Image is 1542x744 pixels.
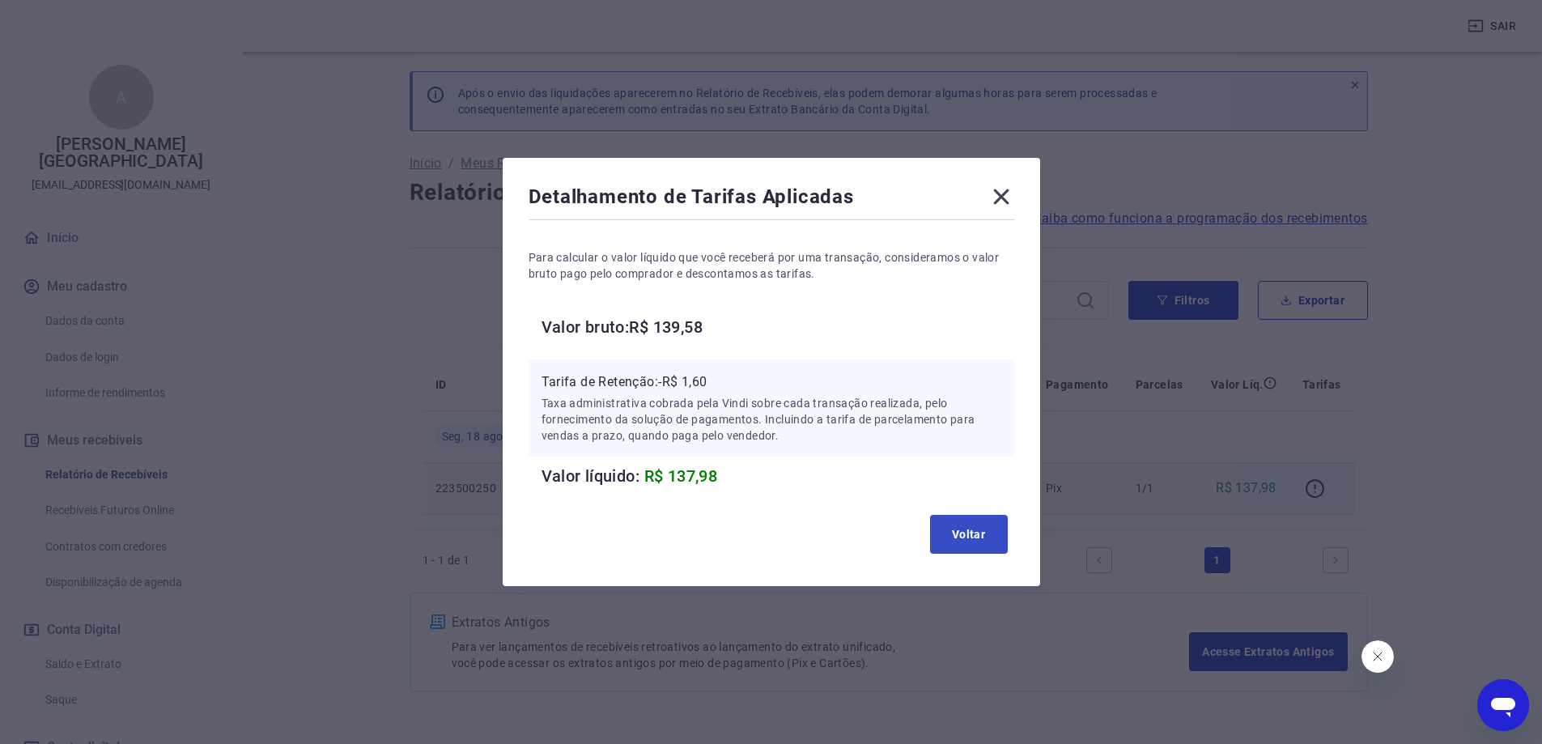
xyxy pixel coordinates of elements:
div: Detalhamento de Tarifas Aplicadas [529,184,1014,216]
span: R$ 137,98 [644,466,718,486]
iframe: Botão para abrir a janela de mensagens [1477,679,1529,731]
p: Para calcular o valor líquido que você receberá por uma transação, consideramos o valor bruto pag... [529,249,1014,282]
p: Tarifa de Retenção: -R$ 1,60 [542,372,1001,392]
button: Voltar [930,515,1008,554]
h6: Valor líquido: [542,463,1014,489]
span: Olá! Precisa de ajuda? [10,11,136,24]
h6: Valor bruto: R$ 139,58 [542,314,1014,340]
iframe: Fechar mensagem [1361,640,1394,673]
p: Taxa administrativa cobrada pela Vindi sobre cada transação realizada, pelo fornecimento da soluç... [542,395,1001,444]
